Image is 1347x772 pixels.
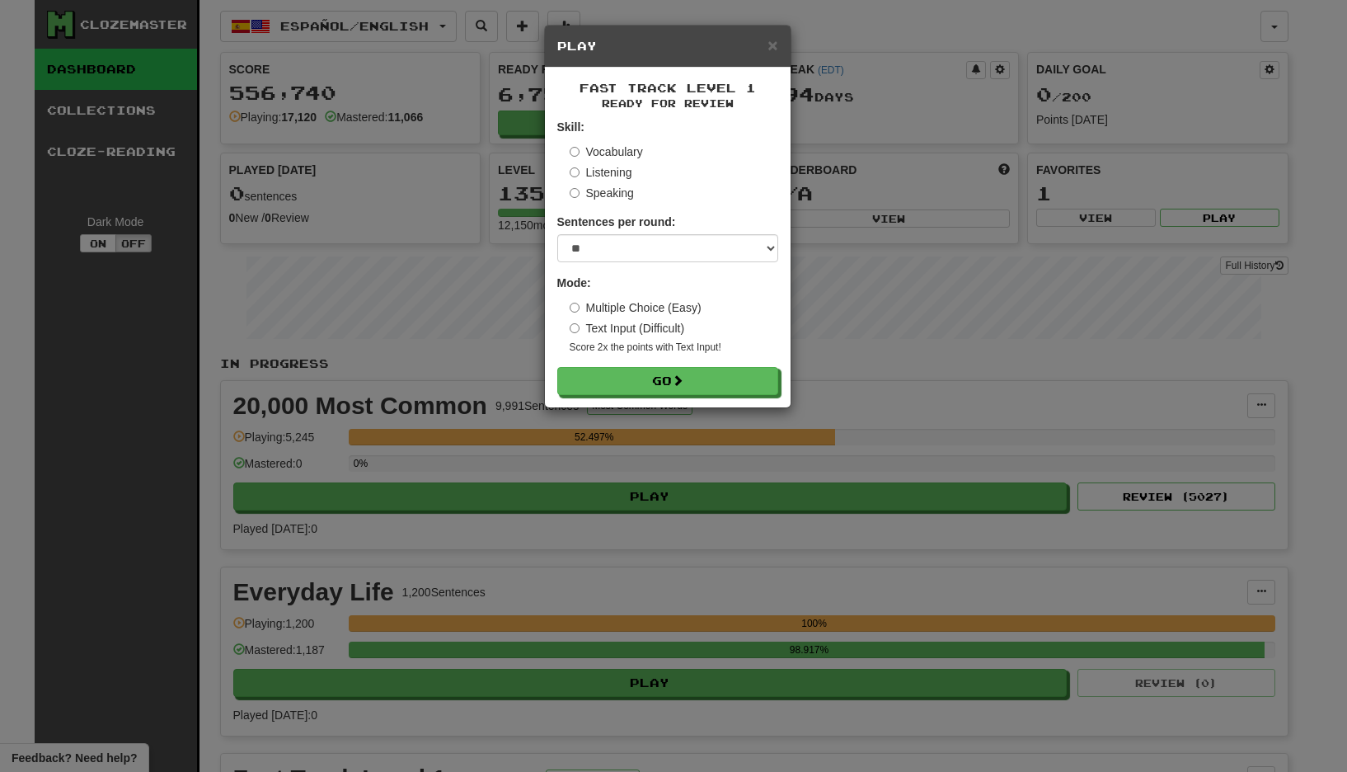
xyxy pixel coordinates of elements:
input: Vocabulary [570,147,580,157]
button: Close [767,36,777,54]
label: Speaking [570,185,634,201]
label: Multiple Choice (Easy) [570,299,702,316]
strong: Skill: [557,120,584,134]
input: Listening [570,167,580,177]
label: Sentences per round: [557,214,676,230]
label: Vocabulary [570,144,643,160]
button: Go [557,367,778,395]
small: Score 2x the points with Text Input ! [570,341,778,355]
label: Text Input (Difficult) [570,320,685,337]
span: Fast Track Level 1 [580,81,756,95]
label: Listening [570,164,632,181]
h5: Play [557,38,778,54]
span: × [767,35,777,54]
strong: Mode: [557,276,591,289]
input: Speaking [570,188,580,198]
input: Text Input (Difficult) [570,323,580,333]
small: Ready for Review [557,96,778,111]
input: Multiple Choice (Easy) [570,303,580,313]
